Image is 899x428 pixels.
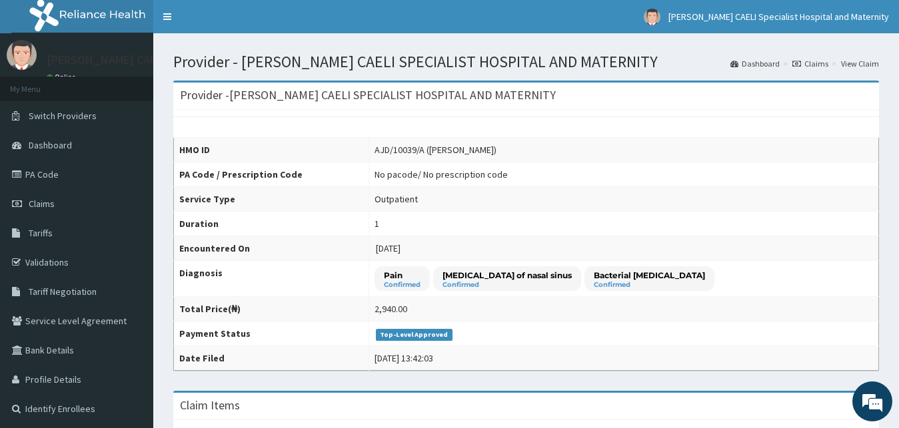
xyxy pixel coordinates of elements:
th: HMO ID [174,138,369,162]
div: No pacode / No prescription code [375,168,508,181]
img: User Image [7,40,37,70]
a: Dashboard [730,58,780,69]
span: Dashboard [29,139,72,151]
span: Claims [29,198,55,210]
small: Confirmed [443,282,572,288]
p: [PERSON_NAME] CAELI Specialist Hospital and Maternity [47,54,341,66]
th: Service Type [174,187,369,212]
th: Total Price(₦) [174,297,369,321]
span: Tariff Negotiation [29,286,97,298]
div: 1 [375,217,379,230]
img: User Image [644,9,660,25]
th: Encountered On [174,236,369,261]
span: [PERSON_NAME] CAELI Specialist Hospital and Maternity [668,11,889,23]
small: Confirmed [384,282,421,288]
a: Claims [792,58,828,69]
span: Top-Level Approved [376,329,452,341]
span: [DATE] [376,242,401,254]
h3: Provider - [PERSON_NAME] CAELI SPECIALIST HOSPITAL AND MATERNITY [180,89,556,101]
th: PA Code / Prescription Code [174,162,369,187]
th: Duration [174,212,369,236]
th: Payment Status [174,321,369,346]
p: Bacterial [MEDICAL_DATA] [594,270,705,281]
p: [MEDICAL_DATA] of nasal sinus [443,270,572,281]
p: Pain [384,270,421,281]
span: Tariffs [29,227,53,239]
div: 2,940.00 [375,302,407,316]
span: Switch Providers [29,110,97,122]
div: [DATE] 13:42:03 [375,351,433,365]
th: Diagnosis [174,261,369,297]
h1: Provider - [PERSON_NAME] CAELI SPECIALIST HOSPITAL AND MATERNITY [173,53,879,71]
div: Outpatient [375,192,418,206]
small: Confirmed [594,282,705,288]
a: Online [47,73,79,82]
a: View Claim [841,58,879,69]
div: AJD/10039/A ([PERSON_NAME]) [375,143,496,156]
h3: Claim Items [180,399,240,411]
th: Date Filed [174,346,369,371]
